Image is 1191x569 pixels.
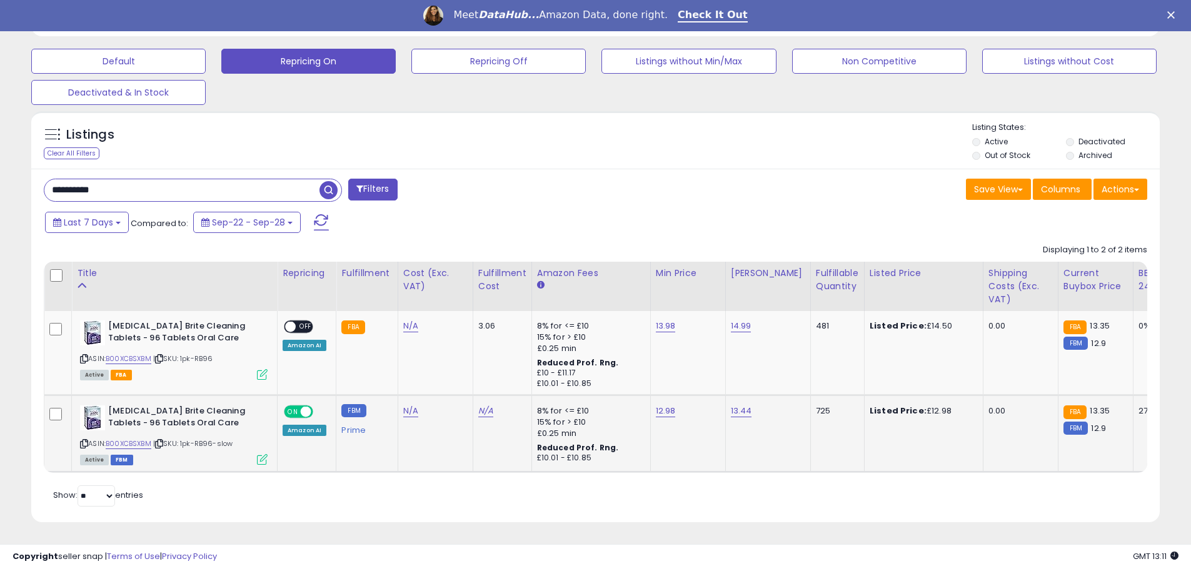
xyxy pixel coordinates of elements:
div: Meet Amazon Data, done right. [453,9,668,21]
b: [MEDICAL_DATA] Brite Cleaning Tablets - 96 Tablets Oral Care [108,405,260,432]
b: Listed Price: [870,405,927,417]
div: 27% [1138,405,1180,417]
span: ON [285,407,301,417]
a: B00XCBSXBM [106,354,151,364]
div: Repricing [283,267,331,280]
span: Columns [1041,183,1080,195]
button: Default [31,49,206,74]
span: | SKU: 1pk-RB96-slow [153,438,233,448]
i: DataHub... [478,9,539,21]
div: £0.25 min [537,343,641,354]
div: £10.01 - £10.85 [537,453,641,463]
div: 15% for > £10 [537,332,641,343]
b: [MEDICAL_DATA] Brite Cleaning Tablets - 96 Tablets Oral Care [108,320,260,347]
span: Sep-22 - Sep-28 [212,216,285,229]
div: Close [1167,11,1180,19]
button: Filters [348,179,397,200]
span: 12.9 [1091,422,1106,434]
span: Last 7 Days [64,216,113,229]
small: FBA [1063,320,1087,334]
small: FBA [341,320,364,334]
p: Listing States: [972,122,1160,134]
small: FBM [1063,422,1088,435]
img: Profile image for Georgie [423,6,443,26]
b: Reduced Prof. Rng. [537,442,619,453]
div: 0.00 [988,320,1048,332]
div: £0.25 min [537,428,641,439]
small: FBA [1063,405,1087,419]
div: ASIN: [80,320,268,379]
div: 725 [816,405,855,417]
label: Archived [1078,150,1112,161]
small: FBM [341,404,366,417]
label: Out of Stock [985,150,1030,161]
button: Columns [1033,179,1092,200]
div: 0% [1138,320,1180,332]
a: B00XCBSXBM [106,438,151,449]
button: Repricing On [221,49,396,74]
div: [PERSON_NAME] [731,267,805,280]
div: Prime [341,420,388,435]
div: Displaying 1 to 2 of 2 items [1043,244,1147,256]
button: Listings without Cost [982,49,1157,74]
div: ASIN: [80,405,268,463]
a: 14.99 [731,320,751,332]
button: Listings without Min/Max [601,49,776,74]
div: Fulfillable Quantity [816,267,859,293]
div: 0.00 [988,405,1048,417]
a: N/A [478,405,493,417]
div: £12.98 [870,405,973,417]
button: Repricing Off [411,49,586,74]
small: Amazon Fees. [537,280,545,291]
div: 481 [816,320,855,332]
div: BB Share 24h. [1138,267,1184,293]
button: Actions [1093,179,1147,200]
h5: Listings [66,126,114,144]
div: 8% for <= £10 [537,320,641,332]
b: Reduced Prof. Rng. [537,357,619,368]
div: Title [77,267,272,280]
a: N/A [403,320,418,332]
div: Cost (Exc. VAT) [403,267,468,293]
label: Active [985,136,1008,147]
div: Clear All Filters [44,147,99,159]
div: 15% for > £10 [537,417,641,428]
span: All listings currently available for purchase on Amazon [80,370,109,380]
div: 3.06 [478,320,522,332]
a: 13.44 [731,405,752,417]
span: Compared to: [131,217,188,229]
div: £10.01 - £10.85 [537,379,641,389]
b: Listed Price: [870,320,927,332]
div: Fulfillment [341,267,392,280]
div: £10 - £11.17 [537,368,641,379]
a: 12.98 [656,405,676,417]
a: Privacy Policy [162,550,217,562]
span: OFF [311,407,331,417]
div: 8% for <= £10 [537,405,641,417]
a: 13.98 [656,320,676,332]
button: Deactivated & In Stock [31,80,206,105]
span: 13.35 [1090,320,1110,332]
strong: Copyright [13,550,58,562]
a: Check It Out [678,9,748,22]
div: Amazon AI [283,425,326,436]
div: Current Buybox Price [1063,267,1128,293]
span: All listings currently available for purchase on Amazon [80,455,109,465]
a: N/A [403,405,418,417]
img: 51XaSD9P22L._SL40_.jpg [80,320,105,345]
span: FBM [111,455,133,465]
small: FBM [1063,337,1088,350]
button: Save View [966,179,1031,200]
div: Fulfillment Cost [478,267,526,293]
div: Amazon Fees [537,267,645,280]
span: | SKU: 1pk-RB96 [153,354,213,364]
button: Last 7 Days [45,212,129,233]
div: seller snap | | [13,551,217,563]
div: Shipping Costs (Exc. VAT) [988,267,1053,306]
span: Show: entries [53,489,143,501]
span: 12.9 [1091,337,1106,349]
span: FBA [111,370,132,380]
span: 13.35 [1090,405,1110,417]
span: OFF [296,322,316,332]
button: Non Competitive [792,49,967,74]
